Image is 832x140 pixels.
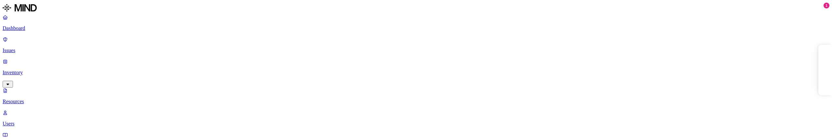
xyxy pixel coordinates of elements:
a: Resources [3,88,829,105]
a: Users [3,110,829,127]
a: MIND [3,3,829,14]
a: Inventory [3,59,829,87]
img: MIND [3,3,37,13]
a: Dashboard [3,14,829,31]
p: Inventory [3,70,829,76]
p: Issues [3,48,829,53]
p: Users [3,121,829,127]
div: 1 [824,3,829,8]
p: Resources [3,99,829,105]
a: Issues [3,36,829,53]
iframe: Marker.io feedback button [818,45,832,95]
p: Dashboard [3,25,829,31]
